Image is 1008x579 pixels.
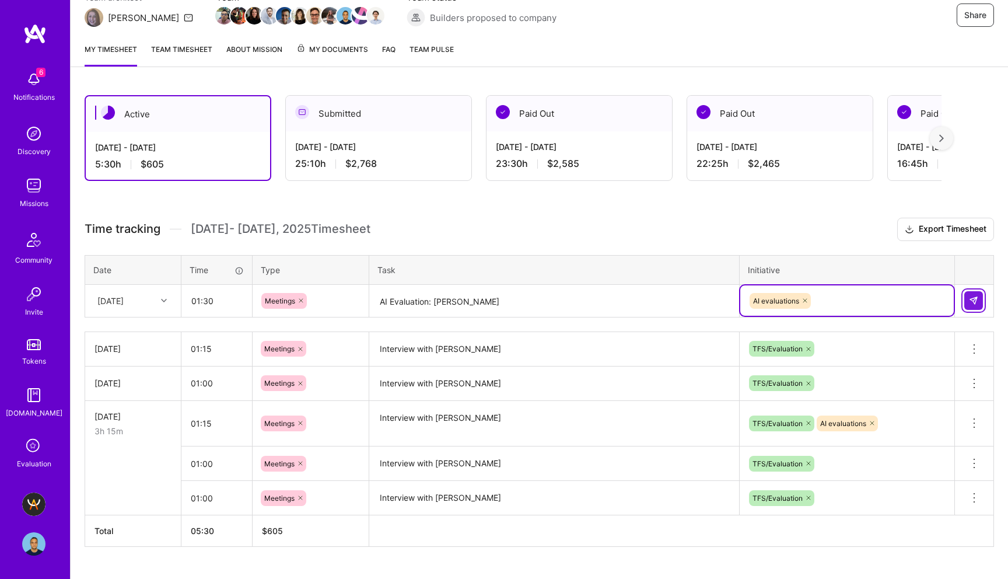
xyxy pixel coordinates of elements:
input: HH:MM [181,368,252,399]
div: Discovery [17,145,51,158]
th: Task [369,255,740,284]
span: Meetings [264,419,295,428]
span: $605 [141,158,164,170]
img: A.Team - Grow A.Team's Community & Demand [22,493,45,516]
a: Team timesheet [151,43,212,67]
div: [DATE] - [DATE] [95,141,261,154]
img: right [939,134,944,142]
a: A.Team - Grow A.Team's Community & Demand [19,493,48,516]
textarea: Interview with [PERSON_NAME] [370,333,738,365]
img: teamwork [22,174,45,197]
span: My Documents [296,43,368,56]
textarea: AI Evaluation: [PERSON_NAME] [370,286,738,317]
i: icon Chevron [161,298,167,304]
div: Tokens [22,355,46,367]
div: Missions [20,197,48,210]
div: Evaluation [17,458,51,470]
img: Team Member Avatar [367,7,384,25]
span: $2,768 [345,158,377,170]
img: Team Member Avatar [215,7,233,25]
span: $2,585 [547,158,579,170]
img: logo [23,23,47,44]
span: TFS/Evaluation [752,459,803,468]
img: Team Member Avatar [230,7,248,25]
a: FAQ [382,43,395,67]
textarea: Interview with [PERSON_NAME] [370,402,738,446]
div: null [964,291,984,310]
span: Team Pulse [409,45,454,54]
div: 22:25 h [696,158,863,170]
img: Paid Out [696,105,710,119]
span: TFS/Evaluation [752,419,803,428]
a: Team Member Avatar [368,6,383,26]
span: Time tracking [85,222,160,236]
textarea: Interview with [PERSON_NAME] [370,368,738,400]
img: Team Member Avatar [261,7,278,25]
img: tokens [27,339,41,350]
div: [DATE] [97,295,124,307]
div: [DATE] - [DATE] [696,141,863,153]
input: HH:MM [181,483,252,514]
img: Team Member Avatar [352,7,369,25]
div: [DOMAIN_NAME] [6,407,62,419]
div: Submitted [286,96,471,131]
a: My timesheet [85,43,137,67]
div: [DATE] [94,410,171,423]
button: Share [957,4,994,27]
a: Team Member Avatar [216,6,232,26]
a: Team Member Avatar [292,6,307,26]
img: Team Architect [85,8,103,27]
a: Team Member Avatar [323,6,338,26]
img: Team Member Avatar [246,7,263,25]
input: HH:MM [181,408,252,439]
img: Community [20,226,48,254]
th: Type [253,255,369,284]
a: About Mission [226,43,282,67]
a: Team Member Avatar [338,6,353,26]
span: Builders proposed to company [430,12,556,24]
div: Initiative [748,264,946,276]
span: Share [964,9,986,21]
img: Team Member Avatar [321,7,339,25]
i: icon Mail [184,13,193,22]
span: AI evaluations [753,297,799,305]
div: Active [86,96,270,132]
span: Meetings [264,379,295,388]
img: bell [22,68,45,91]
span: Meetings [264,344,295,353]
a: Team Member Avatar [353,6,368,26]
div: Community [15,254,52,266]
a: Team Member Avatar [247,6,262,26]
div: Invite [25,306,43,318]
i: icon SelectionTeam [23,435,45,458]
a: Team Member Avatar [277,6,292,26]
img: Active [101,106,115,120]
span: Meetings [264,459,295,468]
th: Total [85,515,181,547]
img: Team Member Avatar [291,7,309,25]
span: TFS/Evaluation [752,379,803,388]
input: HH:MM [181,333,252,364]
a: Team Pulse [409,43,454,67]
img: Invite [22,282,45,306]
div: [DATE] - [DATE] [295,141,462,153]
div: [DATE] [94,343,171,355]
i: icon Download [905,224,914,236]
img: Submit [969,296,978,305]
input: HH:MM [182,285,251,316]
div: 25:10 h [295,158,462,170]
a: Team Member Avatar [307,6,323,26]
img: User Avatar [22,532,45,556]
img: Team Member Avatar [337,7,354,25]
img: Team Member Avatar [276,7,293,25]
div: Notifications [13,91,55,103]
span: AI evaluations [820,419,866,428]
div: 3h 15m [94,425,171,437]
img: Team Member Avatar [306,7,324,25]
span: TFS/Evaluation [752,494,803,503]
div: Time [190,264,244,276]
span: Meetings [264,494,295,503]
a: My Documents [296,43,368,67]
img: discovery [22,122,45,145]
a: Team Member Avatar [262,6,277,26]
